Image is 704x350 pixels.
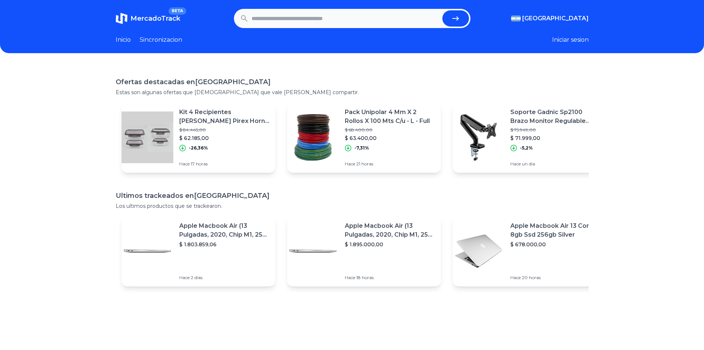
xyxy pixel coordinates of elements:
p: $ 75.949,00 [510,127,601,133]
a: Featured imageApple Macbook Air (13 Pulgadas, 2020, Chip M1, 256 Gb De Ssd, 8 Gb De Ram) - Plata$... [122,216,275,286]
p: Los ultimos productos que se trackearon. [116,202,589,210]
img: MercadoTrack [116,13,127,24]
p: Apple Macbook Air (13 Pulgadas, 2020, Chip M1, 256 Gb De Ssd, 8 Gb De Ram) - Plata [179,222,269,239]
a: Featured imagePack Unipolar 4 Mm X 2 Rollos X 100 Mts C/u - L - Full$ 68.400,00$ 63.400,00-7,31%H... [287,102,441,173]
p: Hace 20 horas [510,275,601,281]
button: [GEOGRAPHIC_DATA] [511,14,589,23]
img: Featured image [122,225,173,277]
h1: Ofertas destacadas en [GEOGRAPHIC_DATA] [116,77,589,87]
img: Featured image [453,225,504,277]
p: $ 1.803.859,06 [179,241,269,248]
p: -5,2% [520,145,533,151]
h1: Ultimos trackeados en [GEOGRAPHIC_DATA] [116,191,589,201]
p: -26,36% [189,145,208,151]
img: Argentina [511,16,521,21]
span: [GEOGRAPHIC_DATA] [522,14,589,23]
p: Pack Unipolar 4 Mm X 2 Rollos X 100 Mts C/u - L - Full [345,108,435,126]
a: Inicio [116,35,131,44]
p: $ 62.185,00 [179,134,269,142]
p: Hace 17 horas [179,161,269,167]
p: Hace un día [510,161,601,167]
p: Hace 21 horas [345,161,435,167]
button: Iniciar sesion [552,35,589,44]
a: Featured imageApple Macbook Air (13 Pulgadas, 2020, Chip M1, 256 Gb De Ssd, 8 Gb De Ram) - Plata$... [287,216,441,286]
a: Sincronizacion [140,35,182,44]
p: $ 68.400,00 [345,127,435,133]
p: Hace 18 horas [345,275,435,281]
p: Kit 4 Recipientes [PERSON_NAME] Pirex Horno Frezzer Microondas [179,108,269,126]
p: $ 63.400,00 [345,134,435,142]
img: Featured image [122,111,173,163]
p: $ 678.000,00 [510,241,601,248]
p: $ 1.895.000,00 [345,241,435,248]
span: MercadoTrack [130,14,180,23]
img: Featured image [287,111,339,163]
p: Hace 2 días [179,275,269,281]
p: Apple Macbook Air 13 Core I5 8gb Ssd 256gb Silver [510,222,601,239]
a: Featured imageKit 4 Recipientes [PERSON_NAME] Pirex Horno Frezzer Microondas$ 84.445,00$ 62.185,0... [122,102,275,173]
img: Featured image [453,111,504,163]
p: Estas son algunas ofertas que [DEMOGRAPHIC_DATA] que vale [PERSON_NAME] compartir. [116,89,589,96]
p: $ 71.999,00 [510,134,601,142]
p: Apple Macbook Air (13 Pulgadas, 2020, Chip M1, 256 Gb De Ssd, 8 Gb De Ram) - Plata [345,222,435,239]
span: BETA [169,7,186,15]
p: Soporte Gadnic Sp2100 Brazo Monitor Regulable Para Escritorio Ergonomico Color Negro [510,108,601,126]
a: MercadoTrackBETA [116,13,180,24]
a: Featured imageApple Macbook Air 13 Core I5 8gb Ssd 256gb Silver$ 678.000,00Hace 20 horas [453,216,606,286]
a: Featured imageSoporte Gadnic Sp2100 Brazo Monitor Regulable Para Escritorio Ergonomico Color Negr... [453,102,606,173]
p: -7,31% [354,145,369,151]
img: Featured image [287,225,339,277]
p: $ 84.445,00 [179,127,269,133]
